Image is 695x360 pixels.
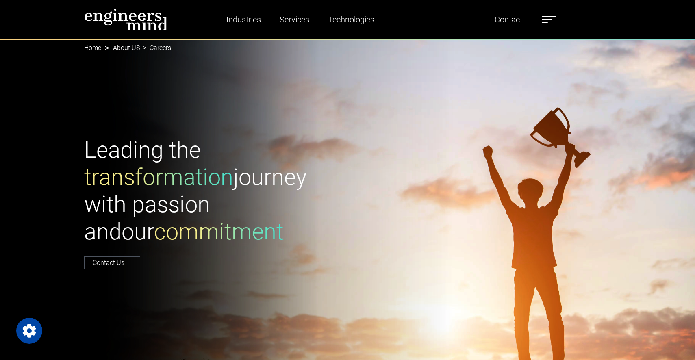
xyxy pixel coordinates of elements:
a: Home [84,44,101,52]
h1: Leading the journey with passion and our [84,137,343,246]
a: Technologies [325,10,378,29]
a: Contact [491,10,526,29]
span: transformation [84,164,233,191]
a: Industries [223,10,264,29]
a: About US [113,44,140,52]
a: Services [276,10,313,29]
li: Careers [140,43,171,53]
a: Contact Us [84,256,140,269]
span: commitment [154,218,284,245]
img: logo [84,8,168,31]
nav: breadcrumb [84,39,611,57]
